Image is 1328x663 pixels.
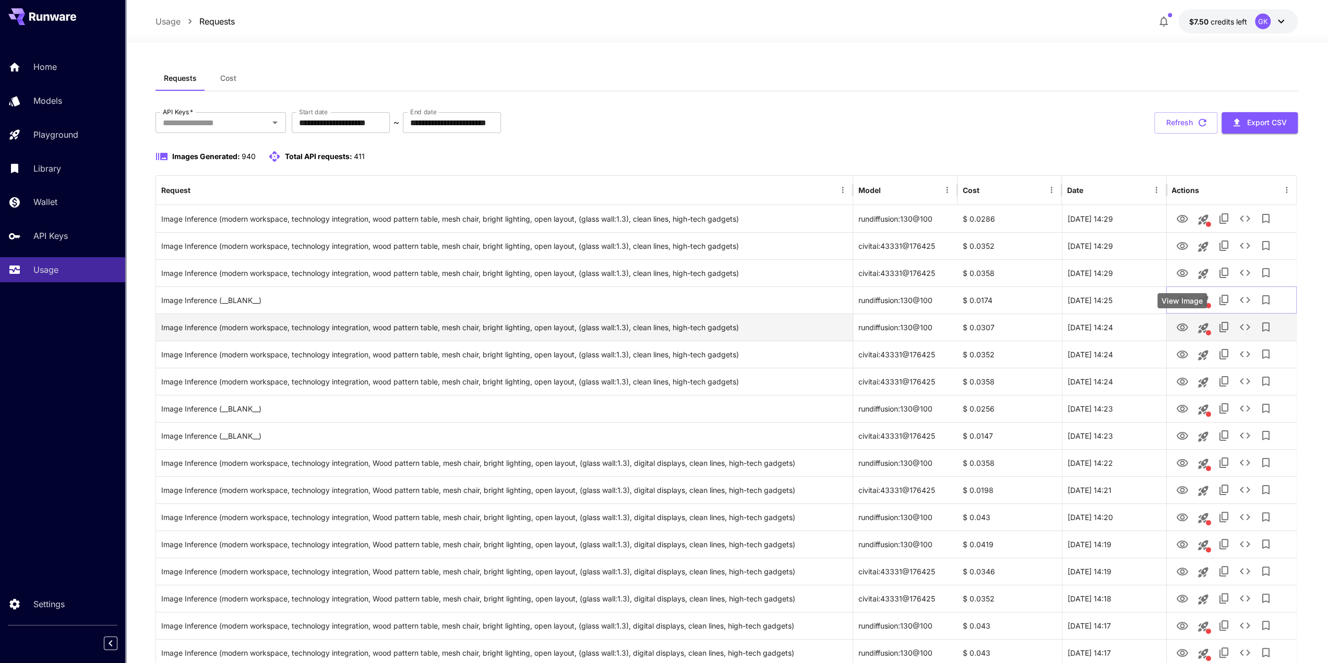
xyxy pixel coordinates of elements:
div: $7.50084 [1189,16,1247,27]
button: Add to library [1255,262,1276,283]
button: Copy TaskUUID [1213,588,1234,609]
button: This request includes a reference image. Clicking this will load all other parameters, but for pr... [1192,616,1213,637]
button: View Image [1171,614,1192,636]
button: Collapse sidebar [104,636,117,650]
div: $ 0.0286 [958,205,1062,232]
button: View Image [1171,452,1192,473]
button: Copy TaskUUID [1213,344,1234,365]
div: Click to copy prompt [161,504,847,531]
button: See details [1234,262,1255,283]
div: $ 0.0419 [958,531,1062,558]
div: civitai:43331@176425 [853,476,958,503]
div: rundiffusion:130@100 [853,395,958,422]
button: Refresh [1154,112,1217,134]
div: rundiffusion:130@100 [853,449,958,476]
button: Copy TaskUUID [1213,534,1234,554]
button: Add to library [1255,371,1276,392]
div: Cost [963,186,979,195]
button: Add to library [1255,615,1276,636]
button: Add to library [1255,479,1276,500]
div: 01 Sep, 2025 14:23 [1062,422,1166,449]
button: See details [1234,534,1255,554]
div: GK [1255,14,1271,29]
button: Add to library [1255,507,1276,527]
button: Export CSV [1222,112,1298,134]
div: $ 0.0174 [958,286,1062,314]
button: Launch in playground [1192,372,1213,393]
button: See details [1234,452,1255,473]
button: Launch in playground [1192,345,1213,366]
button: See details [1234,561,1255,582]
label: API Keys [163,107,193,116]
div: $ 0.0352 [958,341,1062,368]
button: Add to library [1255,290,1276,310]
button: Open [268,115,282,130]
button: See details [1234,344,1255,365]
button: Menu [1044,183,1059,197]
div: $ 0.043 [958,612,1062,639]
button: Launch in playground [1192,236,1213,257]
div: Click to copy prompt [161,395,847,422]
div: rundiffusion:130@100 [853,286,958,314]
button: Copy TaskUUID [1213,452,1234,473]
p: Home [33,61,57,73]
button: Add to library [1255,317,1276,337]
div: Click to copy prompt [161,368,847,395]
div: civitai:43331@176425 [853,558,958,585]
label: End date [410,107,436,116]
button: View Image [1171,587,1192,609]
button: Add to library [1255,344,1276,365]
span: $7.50 [1189,17,1210,26]
div: rundiffusion:130@100 [853,503,958,531]
button: This request includes a reference image. Clicking this will load all other parameters, but for pr... [1192,535,1213,556]
button: See details [1234,588,1255,609]
div: View Image [1157,293,1207,308]
button: This request includes a reference image. Clicking this will load all other parameters, but for pr... [1192,291,1213,311]
div: 01 Sep, 2025 14:22 [1062,449,1166,476]
div: 01 Sep, 2025 14:29 [1062,259,1166,286]
button: View Image [1171,208,1192,229]
div: civitai:43331@176425 [853,585,958,612]
button: This request includes a reference image. Clicking this will load all other parameters, but for pr... [1192,453,1213,474]
div: 01 Sep, 2025 14:17 [1062,612,1166,639]
button: View Image [1171,262,1192,283]
div: civitai:43331@176425 [853,341,958,368]
button: Add to library [1255,534,1276,554]
button: Sort [980,183,995,197]
button: Copy TaskUUID [1213,208,1234,229]
div: $ 0.0352 [958,232,1062,259]
div: Click to copy prompt [161,450,847,476]
button: Menu [1279,183,1294,197]
button: Copy TaskUUID [1213,290,1234,310]
button: Copy TaskUUID [1213,235,1234,256]
button: Copy TaskUUID [1213,425,1234,446]
button: This request includes a reference image. Clicking this will load all other parameters, but for pr... [1192,508,1213,528]
span: Images Generated: [172,152,240,161]
button: This request includes a reference image. Clicking this will load all other parameters, but for pr... [1192,209,1213,230]
div: Model [858,186,881,195]
p: Wallet [33,196,57,208]
button: Add to library [1255,561,1276,582]
div: Click to copy prompt [161,233,847,259]
span: Cost [220,74,236,83]
button: See details [1234,208,1255,229]
button: View Image [1171,235,1192,256]
p: Library [33,162,61,175]
button: Launch in playground [1192,263,1213,284]
a: Requests [199,15,235,28]
button: Menu [940,183,954,197]
div: Click to copy prompt [161,260,847,286]
div: 01 Sep, 2025 14:23 [1062,395,1166,422]
button: Copy TaskUUID [1213,642,1234,663]
div: rundiffusion:130@100 [853,314,958,341]
button: Launch in playground [1192,426,1213,447]
span: credits left [1210,17,1247,26]
button: $7.50084GK [1178,9,1298,33]
button: Add to library [1255,208,1276,229]
div: Click to copy prompt [161,585,847,612]
button: Sort [1084,183,1099,197]
p: Usage [33,263,58,276]
div: Click to copy prompt [161,341,847,368]
p: API Keys [33,230,68,242]
div: 01 Sep, 2025 14:18 [1062,585,1166,612]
